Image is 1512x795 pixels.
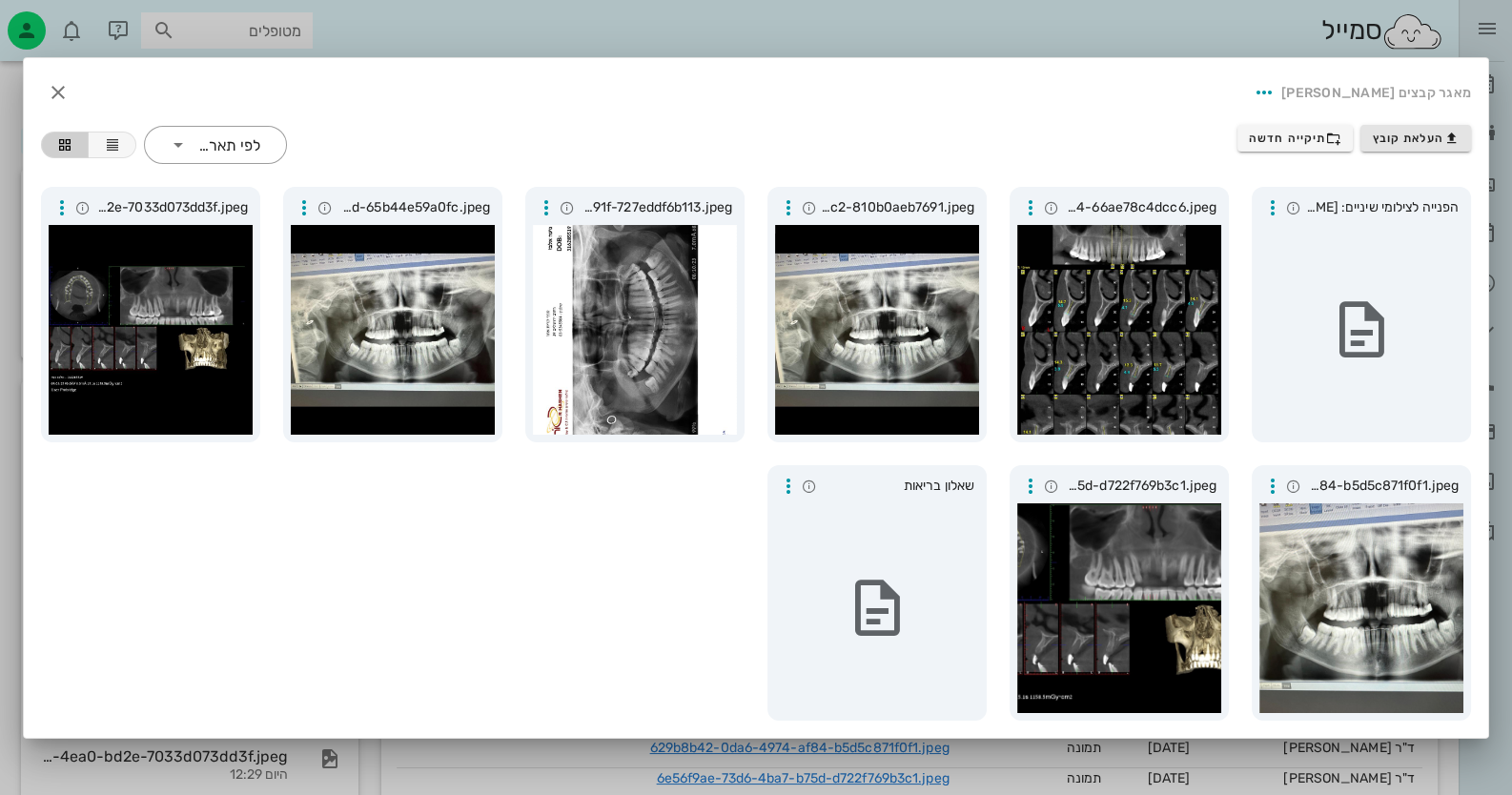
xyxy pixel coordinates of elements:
[1306,197,1459,218] span: הפנייה לצילומי שיניים: [PERSON_NAME] - 316285519
[1360,125,1471,152] button: העלאת קובץ
[1237,125,1354,152] button: תיקייה חדשה
[1306,476,1459,497] span: 629b8b42-0da6-4974-af84-b5d5c871f0f1.jpeg
[1249,131,1341,146] span: תיקייה חדשה
[822,476,974,497] span: שאלון בריאות
[1373,131,1460,146] span: העלאת קובץ
[337,197,490,218] span: 004cf92a-9988-4cd4-bc4d-65b44e59a0fc.jpeg
[144,126,287,164] div: לפי תאריך
[822,197,974,218] span: a16165a2-987e-465b-85c2-810b0aeb7691.jpeg
[196,137,260,154] div: לפי תאריך
[1064,197,1216,218] span: c77e79e0-74ca-4e8f-8a74-66ae78c4dcc6.jpeg
[580,197,732,218] span: d995ba76-0d37-40c4-b91f-727eddf6b113.jpeg
[95,197,248,218] span: 3e50453b-1de7-4ea0-bd2e-7033d073dd3f.jpeg
[1064,476,1216,497] span: 6e56f9ae-73d6-4ba7-b75d-d722f769b3c1.jpeg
